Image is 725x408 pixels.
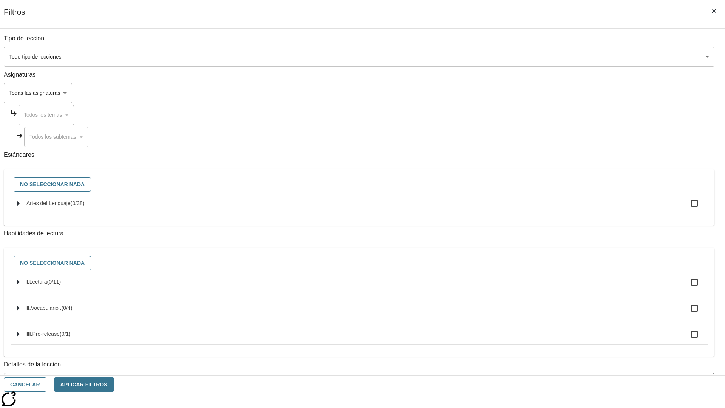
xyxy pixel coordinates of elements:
span: 0 estándares seleccionados/11 estándares en grupo [47,279,61,285]
div: Seleccione estándares [10,175,708,194]
span: 0 estándares seleccionados/4 estándares en grupo [62,305,72,311]
div: Seleccione una Asignatura [4,83,72,103]
button: Cerrar los filtros del Menú lateral [706,3,722,19]
span: Lectura [29,279,47,285]
h1: Filtros [4,8,25,28]
ul: Seleccione habilidades [11,272,708,351]
ul: Seleccione estándares [11,193,708,219]
button: No seleccionar nada [14,256,91,270]
span: II. [26,305,31,311]
span: III. [26,331,32,337]
span: 0 estándares seleccionados/38 estándares en grupo [71,200,85,206]
span: Artes del Lenguaje [26,200,71,206]
button: Cancelar [4,377,46,392]
span: I. [26,279,29,285]
span: Pre-release [32,331,60,337]
p: Detalles de la lección [4,360,714,369]
button: Aplicar Filtros [54,377,114,392]
p: Tipo de leccion [4,34,714,43]
div: La Actividad cubre los factores a considerar para el ajuste automático del lexile [4,373,714,389]
span: Vocabulario . [31,305,62,311]
span: 0 estándares seleccionados/1 estándares en grupo [60,331,71,337]
div: Seleccione una Asignatura [19,105,74,125]
p: Habilidades de lectura [4,229,714,238]
p: Estándares [4,151,714,159]
button: No seleccionar nada [14,177,91,192]
div: Seleccione habilidades [10,254,708,272]
p: Asignaturas [4,71,714,79]
div: Seleccione un tipo de lección [4,47,714,67]
div: Seleccione una Asignatura [24,127,88,147]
